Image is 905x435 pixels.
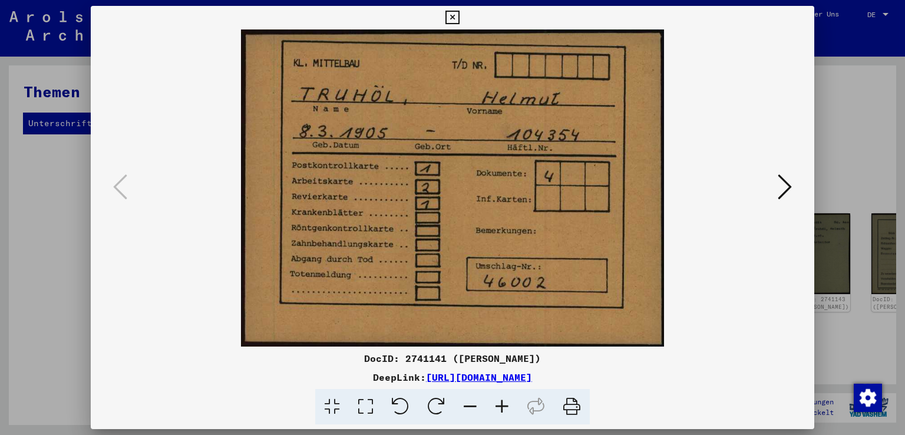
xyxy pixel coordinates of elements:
font: DocID: 2741141 ([PERSON_NAME]) [364,352,541,364]
img: 001.jpg [131,29,775,347]
div: Zustimmung ändern [853,383,881,411]
img: Zustimmung ändern [854,384,882,412]
font: DeepLink: [373,371,426,383]
a: [URL][DOMAIN_NAME] [426,371,532,383]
